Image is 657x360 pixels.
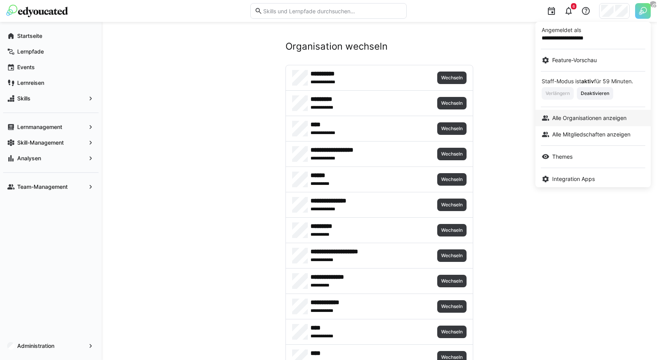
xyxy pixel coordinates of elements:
p: Angemeldet als [542,26,644,34]
span: Feature-Vorschau [552,56,597,64]
div: Staff-Modus ist für 59 Minuten. [542,79,644,84]
span: Verlängern [545,90,571,97]
span: Alle Mitgliedschaften anzeigen [552,131,630,138]
span: Integration Apps [552,175,595,183]
span: Alle Organisationen anzeigen [552,114,626,122]
span: Deaktivieren [580,90,610,97]
strong: aktiv [581,78,594,84]
span: Themes [552,153,573,161]
button: Deaktivieren [577,87,613,100]
button: Verlängern [542,87,574,100]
